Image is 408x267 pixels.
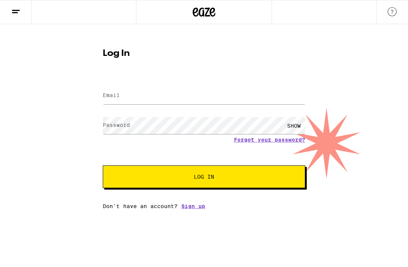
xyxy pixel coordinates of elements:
span: Log In [194,174,214,179]
span: Hi. Need any help? [5,5,54,11]
a: Forgot your password? [234,137,305,143]
h1: Log In [103,49,305,58]
label: Password [103,122,130,128]
div: Don't have an account? [103,203,305,209]
a: Sign up [181,203,205,209]
div: SHOW [283,117,305,134]
label: Email [103,92,120,98]
input: Email [103,87,305,104]
button: Log In [103,165,305,188]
